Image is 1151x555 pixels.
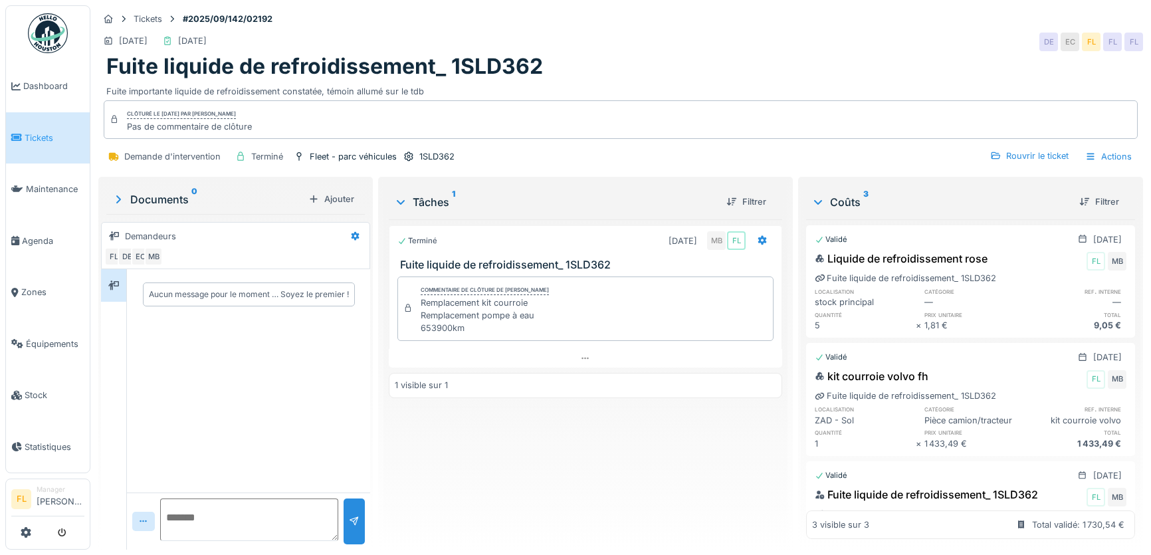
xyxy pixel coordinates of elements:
[419,150,455,163] div: 1SLD362
[1082,33,1100,51] div: FL
[134,13,162,25] div: Tickets
[1061,33,1079,51] div: EC
[1108,370,1126,389] div: MB
[815,234,847,245] div: Validé
[127,120,252,133] div: Pas de commentaire de clôture
[6,112,90,164] a: Tickets
[1087,252,1105,271] div: FL
[395,379,448,391] div: 1 visible sur 1
[310,150,397,163] div: Fleet - parc véhicules
[815,437,916,450] div: 1
[21,286,84,298] span: Zones
[811,194,1069,210] div: Coûts
[6,370,90,421] a: Stock
[11,489,31,509] li: FL
[815,487,1038,502] div: Fuite liquide de refroidissement_ 1SLD362
[815,287,916,296] h6: localisation
[985,147,1074,165] div: Rouvrir le ticket
[6,164,90,215] a: Maintenance
[6,60,90,112] a: Dashboard
[125,230,176,243] div: Demandeurs
[6,267,90,318] a: Zones
[6,318,90,370] a: Équipements
[37,485,84,513] li: [PERSON_NAME]
[119,35,148,47] div: [DATE]
[1025,287,1126,296] h6: ref. interne
[812,518,869,531] div: 3 visible sur 3
[815,389,996,402] div: Fuite liquide de refroidissement_ 1SLD362
[1087,488,1105,506] div: FL
[1025,310,1126,319] h6: total
[37,485,84,495] div: Manager
[1025,405,1126,413] h6: ref. interne
[1108,488,1126,506] div: MB
[1079,147,1138,166] div: Actions
[421,296,549,335] div: Remplacement kit courroie Remplacement pompe à eau 653900km
[303,190,360,208] div: Ajouter
[916,437,924,450] div: ×
[11,485,84,516] a: FL Manager[PERSON_NAME]
[149,288,349,300] div: Aucun message pour le moment … Soyez le premier !
[815,296,916,308] div: stock principal
[815,352,847,363] div: Validé
[177,13,278,25] strong: #2025/09/142/02192
[26,183,84,195] span: Maintenance
[815,428,916,437] h6: quantité
[815,508,996,520] div: Fuite liquide de refroidissement_ 1SLD362
[924,414,1025,427] div: Pièce camion/tracteur
[1025,428,1126,437] h6: total
[1025,319,1126,332] div: 9,05 €
[863,194,869,210] sup: 3
[1093,469,1122,482] div: [DATE]
[669,235,697,247] div: [DATE]
[727,231,746,250] div: FL
[815,319,916,332] div: 5
[815,414,916,427] div: ZAD - Sol
[924,437,1025,450] div: 1 433,49 €
[916,319,924,332] div: ×
[112,191,303,207] div: Documents
[815,470,847,481] div: Validé
[1087,370,1105,389] div: FL
[924,319,1025,332] div: 1,81 €
[421,286,549,295] div: Commentaire de clôture de [PERSON_NAME]
[1039,33,1058,51] div: DE
[6,421,90,473] a: Statistiques
[106,80,1135,98] div: Fuite importante liquide de refroidissement constatée, témoin allumé sur le tdb
[178,35,207,47] div: [DATE]
[26,338,84,350] span: Équipements
[707,231,726,250] div: MB
[104,247,123,266] div: FL
[25,389,84,401] span: Stock
[1093,233,1122,246] div: [DATE]
[452,194,455,210] sup: 1
[251,150,283,163] div: Terminé
[924,287,1025,296] h6: catégorie
[1124,33,1143,51] div: FL
[924,428,1025,437] h6: prix unitaire
[28,13,68,53] img: Badge_color-CXgf-gQk.svg
[394,194,716,210] div: Tâches
[400,259,776,271] h3: Fuite liquide de refroidissement_ 1SLD362
[1103,33,1122,51] div: FL
[1032,518,1124,531] div: Total validé: 1 730,54 €
[1074,193,1124,211] div: Filtrer
[1108,252,1126,271] div: MB
[106,54,543,79] h1: Fuite liquide de refroidissement_ 1SLD362
[815,368,928,384] div: kit courroie volvo fh
[23,80,84,92] span: Dashboard
[22,235,84,247] span: Agenda
[815,272,996,284] div: Fuite liquide de refroidissement_ 1SLD362
[1025,296,1126,308] div: —
[144,247,163,266] div: MB
[1093,351,1122,364] div: [DATE]
[25,132,84,144] span: Tickets
[924,296,1025,308] div: —
[815,405,916,413] h6: localisation
[721,193,772,211] div: Filtrer
[131,247,150,266] div: EC
[1025,414,1126,427] div: kit courroie volvo
[124,150,221,163] div: Demande d'intervention
[924,405,1025,413] h6: catégorie
[815,251,988,267] div: Liquide de refroidissement rose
